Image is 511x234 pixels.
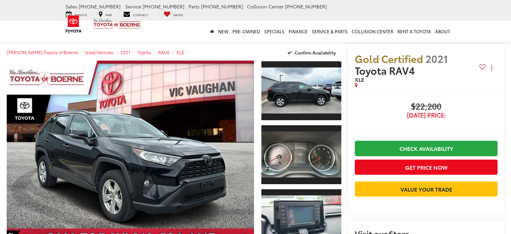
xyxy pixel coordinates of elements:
[310,21,350,42] a: Service & Parts: Opens in a new tab
[201,3,243,10] span: [PHONE_NUMBER]
[216,21,230,42] a: New
[285,3,327,10] span: [PHONE_NUMBER]
[61,11,92,18] a: Service
[262,21,287,42] a: Specials
[61,13,86,35] img: Toyota
[261,125,341,185] a: Expand Photo 2
[284,46,342,58] button: Confirm Availability
[208,21,216,42] a: Home
[425,51,448,66] span: 2021
[142,3,184,10] span: [PHONE_NUMBER]
[173,12,183,17] span: Saved
[295,49,336,56] span: Confirm Availability
[93,18,141,30] img: Vic Vaughan Toyota of Boerne
[491,65,492,70] span: dropdown dots
[433,21,452,42] a: About
[260,68,342,114] img: 2021 Toyota RAV4 XLE
[260,132,342,178] img: 2021 Toyota RAV4 XLE
[137,49,151,55] a: Toyota
[395,21,433,42] a: Rent a Toyota
[158,49,169,55] a: RAV4
[75,12,87,17] span: Service
[486,62,498,74] button: Actions
[355,102,498,112] span: $22,200
[66,3,77,10] span: Sales
[355,160,498,175] button: Get Price Now
[120,49,130,55] a: 2021
[125,3,141,10] span: Service
[176,49,184,55] a: XLE
[133,12,148,17] span: Contact
[355,141,498,156] a: Check Availability
[355,112,498,119] span: [DATE] Price:
[355,63,417,77] span: Toyota RAV4
[355,51,423,66] span: Gold Certified
[355,181,498,197] a: Value Your Trade
[287,21,310,42] a: Finance
[118,11,153,18] a: Contact
[261,61,341,121] a: Expand Photo 1
[350,21,395,42] a: Collision Center
[355,75,364,83] span: XLE
[85,49,113,55] a: Used Vehicles
[188,3,200,10] span: Parts
[105,12,112,17] span: Map
[7,49,78,55] a: [PERSON_NAME] Toyota of Boerne
[93,11,117,18] a: Map
[159,11,188,18] a: My Saved Vehicles
[79,3,121,10] span: [PHONE_NUMBER]
[247,3,284,10] span: Collision Center
[230,21,262,42] a: Pre-Owned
